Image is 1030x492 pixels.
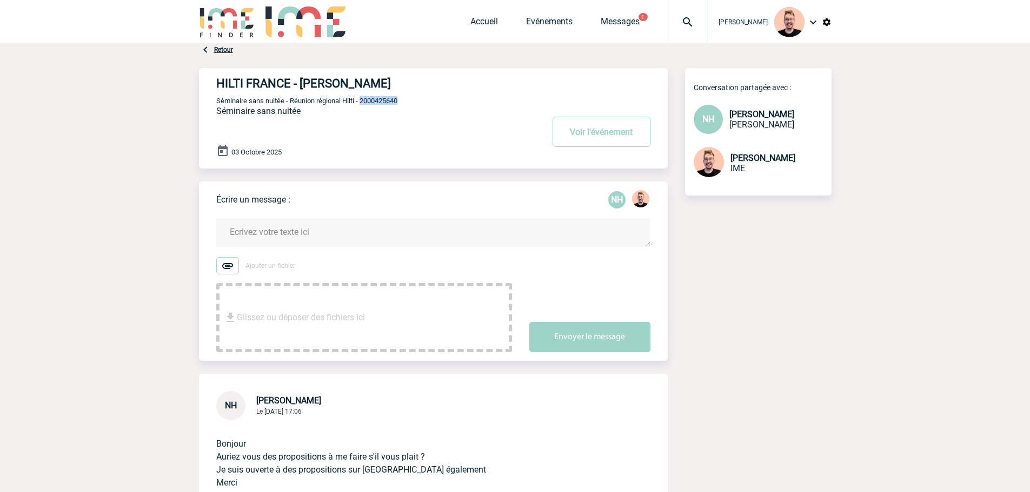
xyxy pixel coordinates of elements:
span: Séminaire sans nuitée [216,106,301,116]
div: Stefan MILADINOVIC [632,190,649,210]
span: 03 Octobre 2025 [231,148,282,156]
span: Séminaire sans nuitée - Réunion régional Hilti - 2000425640 [216,97,397,105]
span: [PERSON_NAME] [729,119,794,130]
p: Écrire un message : [216,194,290,205]
span: NH [225,400,237,410]
button: Voir l'événement [553,117,650,147]
div: Norah HADJAL [608,191,626,208]
a: Evénements [526,16,573,31]
span: IME [730,163,745,173]
span: Ajouter un fichier [245,262,295,269]
a: Accueil [470,16,498,31]
img: 129741-1.png [632,190,649,207]
p: Conversation partagée avec : [694,83,832,92]
span: Le [DATE] 17:06 [256,408,302,415]
span: [PERSON_NAME] [719,18,768,26]
button: 1 [639,13,648,21]
span: [PERSON_NAME] [729,109,794,119]
a: Retour [214,46,233,53]
img: 129741-1.png [694,147,724,177]
span: Glissez ou déposer des fichiers ici [237,291,365,345]
span: [PERSON_NAME] [730,153,795,163]
p: NH [608,191,626,208]
h4: HILTI FRANCE - [PERSON_NAME] [216,77,511,90]
button: Envoyer le message [529,322,650,352]
span: [PERSON_NAME] [256,395,321,406]
img: file_download.svg [224,311,237,324]
a: Messages [601,16,640,31]
img: IME-Finder [199,6,255,37]
span: NH [702,114,714,124]
img: 129741-1.png [774,7,805,37]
